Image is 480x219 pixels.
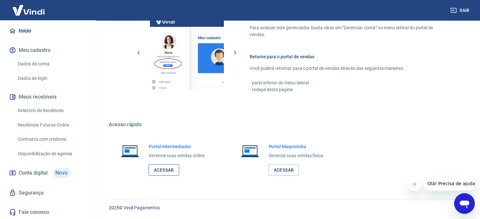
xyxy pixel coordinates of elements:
[236,143,263,159] img: Imagem de um notebook aberto
[269,143,325,150] h6: Portal Maquininha
[8,165,88,181] a: Conta digitalNovo
[53,168,70,178] span: Novo
[15,57,88,71] a: Dados da conta
[15,147,88,160] a: Disponibilização de agenda
[269,152,325,159] p: Gerencie suas vendas física.
[250,80,449,86] p: - parte inferior do menu lateral
[19,168,48,177] span: Conta digital
[15,119,88,132] a: Recebíveis Futuros Online
[124,205,160,210] a: Vindi Pagamentos
[149,143,206,150] h6: Portal Intermediador
[8,90,88,104] button: Meus recebíveis
[149,164,179,176] a: Acessar
[269,164,299,176] a: Acessar
[8,43,88,57] button: Meu cadastro
[408,178,421,191] iframe: Fechar mensagem
[15,133,88,146] a: Contratos com credores
[8,0,50,20] img: Vindi
[250,86,449,93] p: - rodapé desta página
[424,176,475,191] iframe: Mensagem da empresa
[15,72,88,85] a: Dados de login
[109,121,465,128] h5: Acesso rápido
[454,193,475,214] iframe: Botão para abrir a janela de mensagens
[449,5,472,16] button: Sair
[250,65,449,72] p: Você poderá retornar para o portal de vendas através das seguintes maneiras:
[150,16,224,90] img: Imagem da dashboard mostrando o botão de gerenciar conta na sidebar no lado esquerdo
[149,152,206,159] p: Gerencie suas vendas online.
[8,186,88,200] a: Segurança
[15,104,88,117] a: Relatório de Recebíveis
[250,24,449,38] p: Para acessar este gerenciador, basta clicar em “Gerenciar conta” no menu lateral do portal de ven...
[4,5,54,10] span: Olá! Precisa de ajuda?
[109,205,465,211] p: 2025 ©
[8,24,88,38] a: Início
[250,53,449,60] h6: Retorne para o portal de vendas
[116,143,143,159] img: Imagem de um notebook aberto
